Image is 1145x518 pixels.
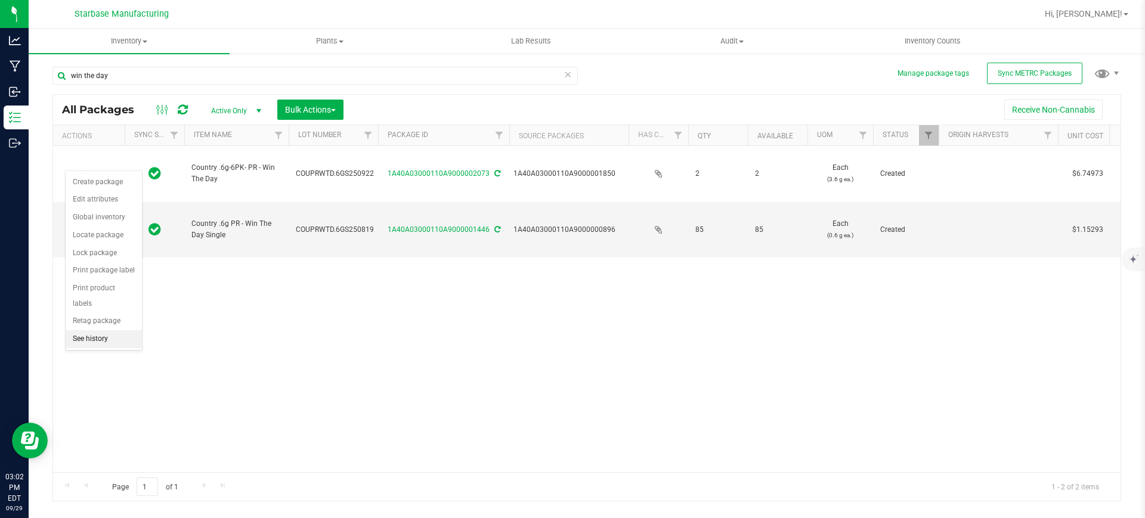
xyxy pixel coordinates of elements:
a: Filter [853,125,873,145]
span: Plants [230,36,430,46]
span: 2 [755,168,800,179]
inline-svg: Analytics [9,35,21,46]
a: Status [883,131,908,139]
span: Inventory [29,36,230,46]
a: UOM [817,131,833,139]
span: Lab Results [495,36,567,46]
span: Audit [632,36,832,46]
th: Has COA [629,125,688,146]
td: $1.15293 [1058,202,1118,258]
span: Bulk Actions [285,105,336,114]
td: $6.74973 [1058,146,1118,202]
li: Edit attributes [66,191,142,209]
a: Unit Cost [1067,132,1103,140]
a: Inventory Counts [833,29,1033,54]
div: Value 1: 1A40A03000110A9000001850 [513,168,625,179]
input: 1 [137,477,158,496]
span: 1 - 2 of 2 items [1042,477,1109,495]
span: In Sync [148,165,161,182]
span: Sync METRC Packages [998,69,1072,77]
a: Lab Results [431,29,632,54]
a: Filter [358,125,378,145]
a: Origin Harvests [948,131,1008,139]
inline-svg: Inventory [9,111,21,123]
a: Qty [698,132,711,140]
div: Value 1: 1A40A03000110A9000000896 [513,224,625,235]
a: Item Name [194,131,232,139]
inline-svg: Manufacturing [9,60,21,72]
span: select [98,166,113,182]
span: Sync from Compliance System [493,169,500,178]
a: Filter [919,125,939,145]
span: Clear [564,67,572,82]
button: Manage package tags [898,69,969,79]
span: Inventory Counts [889,36,977,46]
a: 1A40A03000110A9000002073 [388,169,490,178]
span: Starbase Manufacturing [75,9,169,19]
iframe: Resource center [12,423,48,458]
p: (0.6 g ea.) [815,229,866,241]
li: Locate package [66,227,142,244]
span: Action [65,166,97,182]
th: Source Packages [509,125,629,146]
a: 1A40A03000110A9000001446 [388,225,490,234]
button: Sync METRC Packages [987,63,1082,84]
span: Country .6g-6PK- PR - Win The Day [191,162,281,185]
a: Filter [490,125,509,145]
inline-svg: Inbound [9,86,21,98]
a: Filter [1038,125,1058,145]
li: Print product labels [66,280,142,312]
a: Filter [669,125,688,145]
a: Filter [269,125,289,145]
span: In Sync [148,221,161,238]
span: Hi, [PERSON_NAME]! [1045,9,1122,18]
span: Each [815,218,866,241]
span: Page of 1 [102,477,188,496]
span: Country .6g PR - Win The Day Single [191,218,281,241]
span: All Packages [62,103,146,116]
p: (3.6 g ea.) [815,173,866,185]
button: Bulk Actions [277,100,343,120]
button: Receive Non-Cannabis [1004,100,1103,120]
span: 2 [695,168,741,179]
span: COUPRWTD.6GS250819 [296,224,374,235]
li: See history [66,330,142,348]
a: Available [757,132,793,140]
li: Global inventory [66,209,142,227]
li: Print package label [66,262,142,280]
span: 85 [695,224,741,235]
li: Retag package [66,312,142,330]
a: Plants [230,29,431,54]
a: Filter [165,125,184,145]
a: Inventory [29,29,230,54]
span: Created [880,224,932,235]
p: 03:02 PM EDT [5,472,23,504]
p: 09/29 [5,504,23,513]
span: COUPRWTD.6GS250922 [296,168,374,179]
div: Actions [62,132,120,140]
inline-svg: Outbound [9,137,21,149]
li: Lock package [66,244,142,262]
a: Lot Number [298,131,341,139]
a: Package ID [388,131,428,139]
a: Audit [632,29,833,54]
input: Search Package ID, Item Name, SKU, Lot or Part Number... [52,67,578,85]
li: Create package [66,173,142,191]
span: 85 [755,224,800,235]
span: Created [880,168,932,179]
span: Sync from Compliance System [493,225,500,234]
span: Each [815,162,866,185]
a: Sync Status [134,131,180,139]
